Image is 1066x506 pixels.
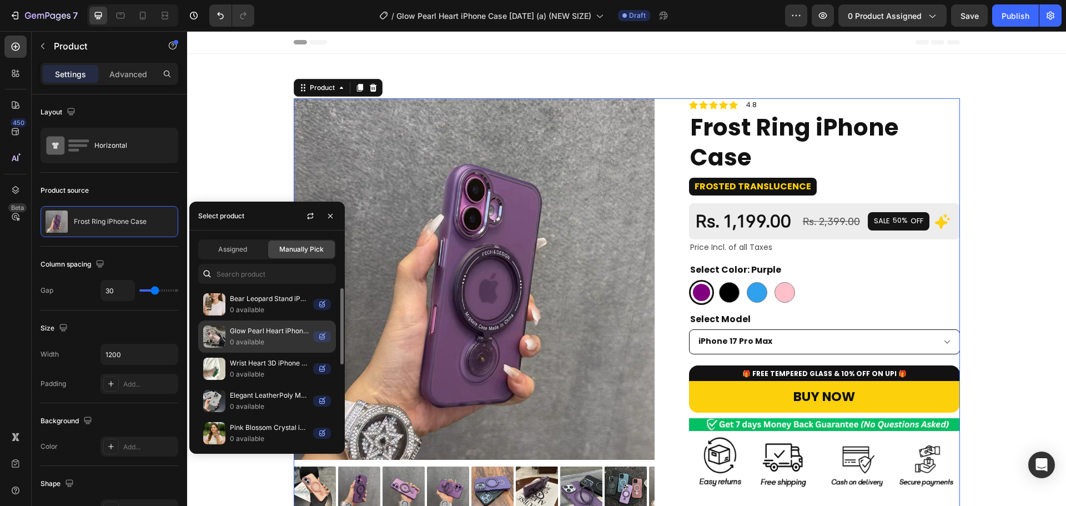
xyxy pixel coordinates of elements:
iframe: Design area [187,31,1066,506]
div: SALE [685,184,705,197]
div: Gap [41,285,53,295]
img: collections [203,293,225,315]
span: Save [961,11,979,21]
img: gempages_553512382287054019-f803ffff-64b5-4f55-8553-8225ffa9744e.webp [502,387,773,464]
input: Auto [101,344,178,364]
div: BUY NOW [606,358,668,374]
div: Rs. 2,399.00 [615,183,676,198]
div: 50% [705,184,722,196]
img: collections [203,358,225,380]
div: Publish [1002,10,1029,22]
strong: Frosted Translucence [507,149,624,162]
p: Pink Blossom Crystal iPhone Case [230,422,309,433]
button: <p><span style="font-size:12px;"><strong>🎁 FREE TEMPERED GLASS &amp; 10% OFF ON UPI 🎁</strong></s... [502,334,773,350]
div: Column spacing [41,257,107,272]
p: 0 available [230,304,309,315]
img: collections [203,390,225,412]
div: Shape [41,477,76,492]
span: 0 product assigned [848,10,922,22]
input: Auto [101,280,134,300]
p: Wrist Heart 3D iPhone Case [230,358,309,369]
button: Save [951,4,988,27]
p: Bear Leopard Stand iPhone Case [230,293,309,304]
p: 0 available [230,369,309,380]
div: Add... [123,442,175,452]
div: Layout [41,105,78,120]
button: Publish [992,4,1039,27]
p: Price Incl. of all Taxes [503,209,772,223]
div: Background [41,414,94,429]
p: Elegant LeatherPoly MagSafe iPhone Case [230,390,309,401]
div: Add... [123,379,175,389]
p: Advanced [109,68,147,80]
span: / [391,10,394,22]
button: BUY NOW [502,350,773,382]
p: 0 available [230,337,309,348]
img: product feature img [46,211,68,233]
div: Beta [8,203,27,212]
p: 0 available [230,433,309,444]
strong: 🎁 FREE TEMPERED GLASS & 10% OFF ON UPI 🎁 [555,338,720,347]
img: collections [203,422,225,444]
div: Rs. 1,199.00 [507,178,610,202]
p: 4.8 [559,68,570,79]
h1: Frost Ring iPhone Case [502,81,773,143]
input: Search in Settings & Advanced [198,264,336,284]
button: 0 product assigned [838,4,947,27]
span: Manually Pick [279,244,324,254]
div: Size [41,321,70,336]
img: collections [203,325,225,348]
p: Settings [55,68,86,80]
div: OFF [722,184,738,197]
p: Glow Pearl Heart iPhone Case [230,325,309,337]
div: Select product [198,211,244,221]
span: Assigned [218,244,247,254]
div: Horizontal [94,133,162,158]
div: Open Intercom Messenger [1028,452,1055,478]
div: Color [41,442,58,452]
div: Product [120,52,150,62]
div: Product source [41,186,89,196]
p: 7 [73,9,78,22]
span: Glow Pearl Heart iPhone Case [DATE] (a) (NEW SIZE) [396,10,591,22]
div: Width [41,349,59,359]
div: 450 [11,118,27,127]
p: 0 available [230,401,309,412]
p: Frost Ring iPhone Case [74,218,147,226]
button: 7 [4,4,83,27]
legend: Select Model [502,279,565,298]
div: Undo/Redo [209,4,254,27]
p: Product [54,39,148,53]
div: Padding [41,379,66,389]
legend: Select Color: Purple [502,230,595,248]
span: Draft [629,11,646,21]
